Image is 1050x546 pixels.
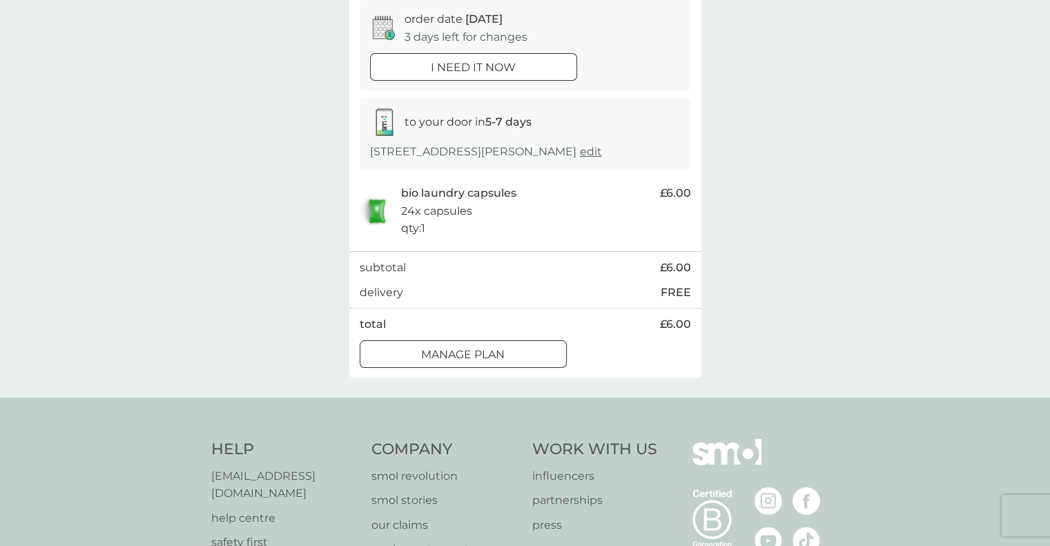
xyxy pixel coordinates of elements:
h4: Work With Us [532,439,657,460]
p: 24x capsules [401,202,472,220]
span: £6.00 [660,315,691,333]
p: [STREET_ADDRESS][PERSON_NAME] [370,143,602,161]
a: [EMAIL_ADDRESS][DOMAIN_NAME] [211,467,358,503]
p: qty : 1 [401,220,425,237]
a: partnerships [532,491,657,509]
button: Manage plan [360,340,567,368]
a: edit [580,145,602,158]
p: 3 days left for changes [405,28,527,46]
span: [DATE] [465,12,503,26]
img: visit the smol Facebook page [793,487,820,515]
a: influencers [532,467,657,485]
button: i need it now [370,53,577,81]
img: smol [692,439,761,486]
h4: Help [211,439,358,460]
a: smol revolution [371,467,518,485]
span: £6.00 [660,259,691,277]
p: subtotal [360,259,406,277]
p: total [360,315,386,333]
p: delivery [360,284,403,302]
p: FREE [661,284,691,302]
a: help centre [211,509,358,527]
p: bio laundry capsules [401,184,516,202]
p: i need it now [431,59,516,77]
strong: 5-7 days [485,115,532,128]
p: Manage plan [421,346,505,364]
p: order date [405,10,503,28]
span: £6.00 [660,184,691,202]
a: our claims [371,516,518,534]
h4: Company [371,439,518,460]
img: visit the smol Instagram page [755,487,782,515]
span: to your door in [405,115,532,128]
a: smol stories [371,491,518,509]
a: press [532,516,657,534]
